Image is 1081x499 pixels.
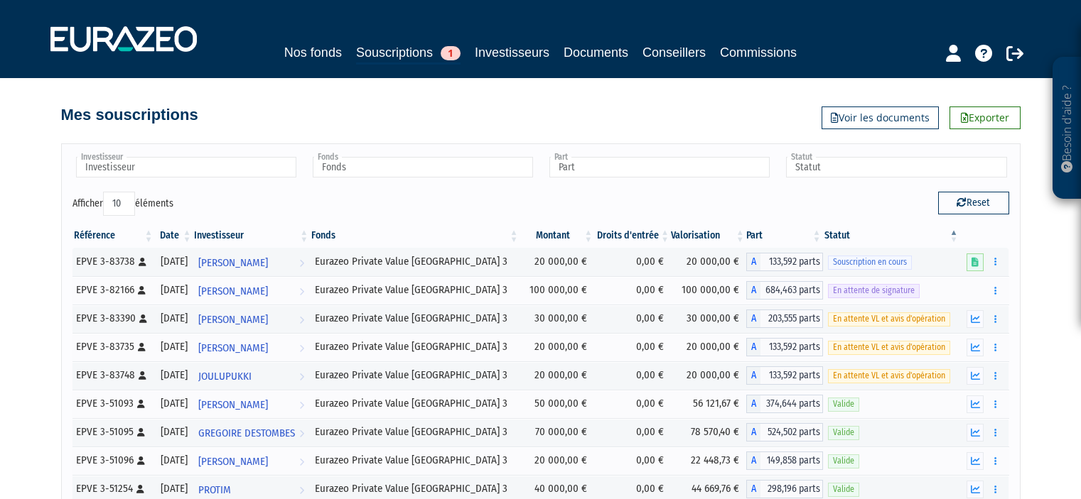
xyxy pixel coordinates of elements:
[137,428,145,437] i: [Français] Personne physique
[594,305,671,333] td: 0,00 €
[155,224,193,248] th: Date: activer pour trier la colonne par ordre croissant
[198,449,268,475] span: [PERSON_NAME]
[103,192,135,216] select: Afficheréléments
[160,311,188,326] div: [DATE]
[594,446,671,475] td: 0,00 €
[76,368,150,383] div: EPVE 3-83748
[137,456,145,465] i: [Français] Personne physique
[564,43,628,62] a: Documents
[746,224,823,248] th: Part: activer pour trier la colonne par ordre croissant
[671,333,746,361] td: 20 000,00 €
[760,309,823,328] span: 203,555 parts
[76,396,150,411] div: EPVE 3-51093
[160,368,188,383] div: [DATE]
[828,426,859,439] span: Valide
[822,106,939,129] a: Voir les documents
[594,390,671,418] td: 0,00 €
[746,281,823,300] div: A - Eurazeo Private Value Europe 3
[160,283,188,297] div: [DATE]
[746,253,760,271] span: A
[760,423,823,442] span: 524,502 parts
[520,418,595,446] td: 70 000,00 €
[315,368,515,383] div: Eurazeo Private Value [GEOGRAPHIC_DATA] 3
[746,281,760,300] span: A
[520,248,595,276] td: 20 000,00 €
[760,253,823,271] span: 133,592 parts
[746,366,823,385] div: A - Eurazeo Private Value Europe 3
[671,390,746,418] td: 56 121,67 €
[746,338,760,356] span: A
[315,254,515,269] div: Eurazeo Private Value [GEOGRAPHIC_DATA] 3
[76,424,150,439] div: EPVE 3-51095
[746,309,823,328] div: A - Eurazeo Private Value Europe 3
[299,363,304,390] i: Voir l'investisseur
[746,451,760,470] span: A
[315,283,515,297] div: Eurazeo Private Value [GEOGRAPHIC_DATA] 3
[193,418,310,446] a: GREGOIRE DESTOMBES
[671,418,746,446] td: 78 570,40 €
[1059,65,1075,192] p: Besoin d'aide ?
[594,361,671,390] td: 0,00 €
[76,311,150,326] div: EPVE 3-83390
[671,446,746,475] td: 22 448,73 €
[594,248,671,276] td: 0,00 €
[160,254,188,269] div: [DATE]
[823,224,960,248] th: Statut : activer pour trier la colonne par ordre d&eacute;croissant
[828,397,859,411] span: Valide
[828,312,950,326] span: En attente VL et avis d'opération
[193,224,310,248] th: Investisseur: activer pour trier la colonne par ordre croissant
[760,451,823,470] span: 149,858 parts
[642,43,706,62] a: Conseillers
[193,248,310,276] a: [PERSON_NAME]
[356,43,461,65] a: Souscriptions1
[746,423,760,442] span: A
[594,418,671,446] td: 0,00 €
[520,333,595,361] td: 20 000,00 €
[160,396,188,411] div: [DATE]
[193,333,310,361] a: [PERSON_NAME]
[760,338,823,356] span: 133,592 parts
[720,43,797,62] a: Commissions
[139,258,146,266] i: [Français] Personne physique
[828,454,859,468] span: Valide
[76,339,150,354] div: EPVE 3-83735
[315,311,515,326] div: Eurazeo Private Value [GEOGRAPHIC_DATA] 3
[520,446,595,475] td: 20 000,00 €
[193,446,310,475] a: [PERSON_NAME]
[198,363,252,390] span: JOULUPUKKI
[594,276,671,305] td: 0,00 €
[828,341,950,354] span: En attente VL et avis d'opération
[76,481,150,496] div: EPVE 3-51254
[671,224,746,248] th: Valorisation: activer pour trier la colonne par ordre croissant
[746,366,760,385] span: A
[299,307,304,333] i: Voir l'investisseur
[299,449,304,475] i: Voir l'investisseur
[310,224,520,248] th: Fonds: activer pour trier la colonne par ordre croissant
[828,256,912,269] span: Souscription en cours
[760,281,823,300] span: 684,463 parts
[139,371,146,380] i: [Français] Personne physique
[138,343,146,351] i: [Français] Personne physique
[760,395,823,413] span: 374,644 parts
[760,366,823,385] span: 133,592 parts
[160,453,188,468] div: [DATE]
[139,314,147,323] i: [Français] Personne physique
[746,480,760,498] span: A
[72,192,173,216] label: Afficher éléments
[520,361,595,390] td: 20 000,00 €
[299,250,304,276] i: Voir l'investisseur
[61,106,198,124] h4: Mes souscriptions
[315,396,515,411] div: Eurazeo Private Value [GEOGRAPHIC_DATA] 3
[299,335,304,361] i: Voir l'investisseur
[299,420,304,446] i: Voir l'investisseur
[198,278,268,305] span: [PERSON_NAME]
[198,335,268,361] span: [PERSON_NAME]
[828,483,859,496] span: Valide
[746,480,823,498] div: A - Eurazeo Private Value Europe 3
[160,481,188,496] div: [DATE]
[315,453,515,468] div: Eurazeo Private Value [GEOGRAPHIC_DATA] 3
[50,26,197,52] img: 1732889491-logotype_eurazeo_blanc_rvb.png
[76,283,150,297] div: EPVE 3-82166
[198,250,268,276] span: [PERSON_NAME]
[520,305,595,333] td: 30 000,00 €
